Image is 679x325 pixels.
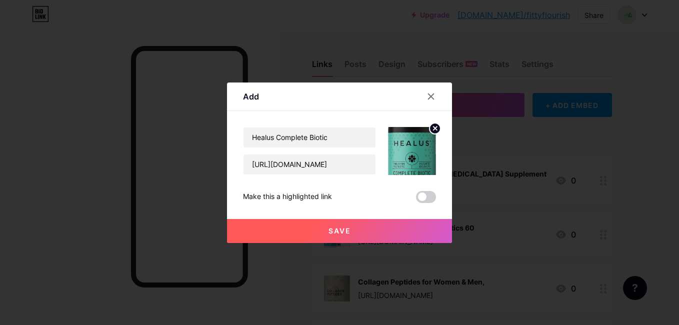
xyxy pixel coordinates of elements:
[243,191,332,203] div: Make this a highlighted link
[328,226,351,235] span: Save
[388,127,436,175] img: link_thumbnail
[243,154,375,174] input: URL
[243,127,375,147] input: Title
[227,219,452,243] button: Save
[243,90,259,102] div: Add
